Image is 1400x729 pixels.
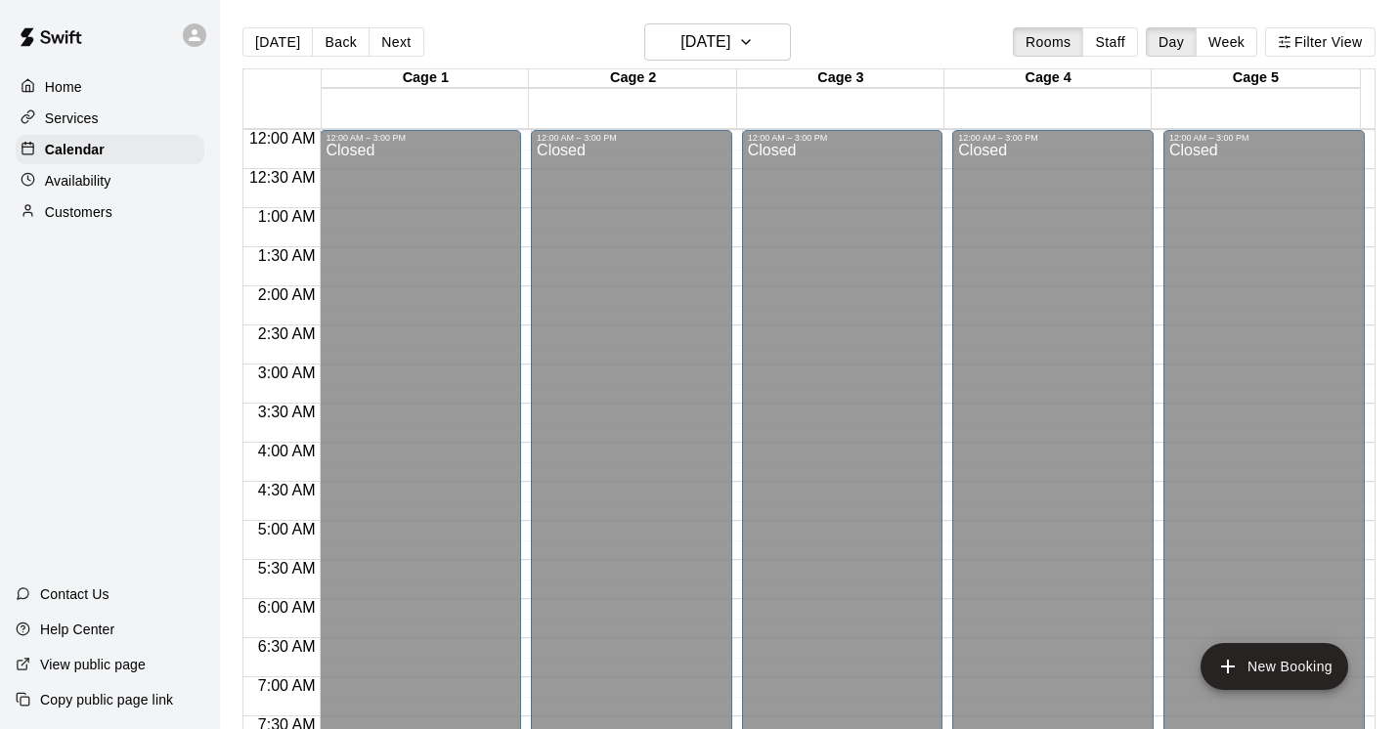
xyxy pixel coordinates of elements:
div: Cage 5 [1152,69,1359,88]
p: Copy public page link [40,690,173,709]
div: Cage 3 [737,69,944,88]
div: 12:00 AM – 3:00 PM [537,133,726,143]
p: Contact Us [40,584,109,604]
button: Rooms [1013,27,1083,57]
div: 12:00 AM – 3:00 PM [326,133,515,143]
span: 5:30 AM [253,560,321,577]
p: View public page [40,655,146,674]
button: Week [1196,27,1257,57]
span: 7:00 AM [253,677,321,694]
span: 4:30 AM [253,482,321,498]
p: Customers [45,202,112,222]
div: 12:00 AM – 3:00 PM [958,133,1148,143]
span: 2:00 AM [253,286,321,303]
div: 12:00 AM – 3:00 PM [748,133,938,143]
div: Cage 1 [322,69,529,88]
a: Services [16,104,204,133]
button: Filter View [1265,27,1375,57]
span: 6:30 AM [253,638,321,655]
span: 1:30 AM [253,247,321,264]
p: Services [45,108,99,128]
div: Cage 2 [529,69,736,88]
button: Day [1146,27,1197,57]
a: Calendar [16,135,204,164]
span: 1:00 AM [253,208,321,225]
a: Availability [16,166,204,195]
button: [DATE] [644,23,791,61]
p: Home [45,77,82,97]
button: Staff [1082,27,1138,57]
span: 2:30 AM [253,325,321,342]
h6: [DATE] [680,28,730,56]
span: 3:00 AM [253,364,321,381]
span: 4:00 AM [253,443,321,459]
p: Calendar [45,140,105,159]
div: Cage 4 [944,69,1152,88]
div: 12:00 AM – 3:00 PM [1169,133,1359,143]
span: 12:30 AM [244,169,321,186]
a: Customers [16,197,204,227]
button: [DATE] [242,27,313,57]
p: Availability [45,171,111,191]
p: Help Center [40,620,114,639]
span: 12:00 AM [244,130,321,147]
a: Home [16,72,204,102]
button: add [1201,643,1348,690]
span: 3:30 AM [253,404,321,420]
span: 5:00 AM [253,521,321,537]
span: 6:00 AM [253,599,321,616]
button: Next [369,27,423,57]
button: Back [312,27,370,57]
